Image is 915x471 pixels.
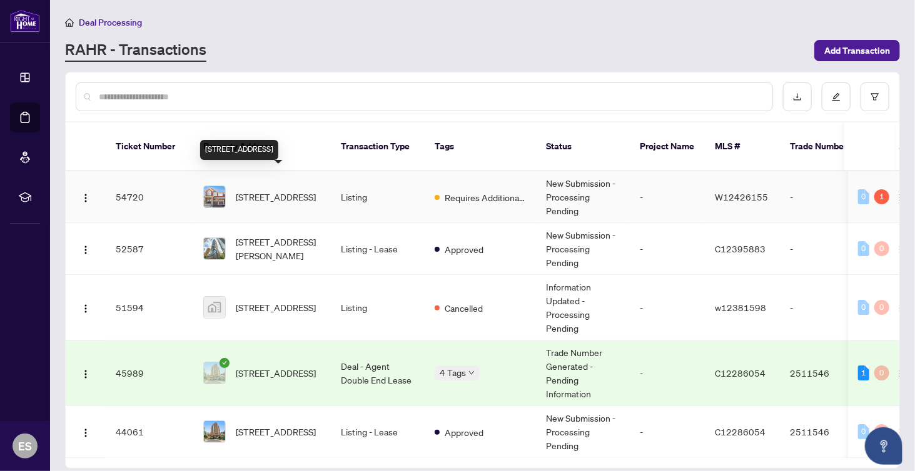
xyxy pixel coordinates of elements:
[204,362,225,384] img: thumbnail-img
[106,122,193,171] th: Ticket Number
[858,365,869,380] div: 1
[824,41,890,61] span: Add Transaction
[220,358,230,368] span: check-circle
[81,245,91,255] img: Logo
[236,300,316,314] span: [STREET_ADDRESS]
[440,365,466,380] span: 4 Tags
[106,223,193,275] td: 52587
[822,82,851,111] button: edit
[445,425,483,439] span: Approved
[468,370,475,376] span: down
[630,171,705,223] td: -
[236,366,316,380] span: [STREET_ADDRESS]
[106,406,193,458] td: 44061
[65,39,206,62] a: RAHR - Transactions
[106,340,193,406] td: 45989
[18,437,32,455] span: ES
[874,365,889,380] div: 0
[715,302,766,313] span: w12381598
[204,238,225,259] img: thumbnail-img
[630,340,705,406] td: -
[858,189,869,204] div: 0
[106,171,193,223] td: 54720
[76,239,96,259] button: Logo
[445,191,526,204] span: Requires Additional Docs
[331,122,425,171] th: Transaction Type
[331,223,425,275] td: Listing - Lease
[715,426,766,437] span: C12286054
[630,223,705,275] td: -
[204,421,225,442] img: thumbnail-img
[536,122,630,171] th: Status
[874,300,889,315] div: 0
[780,122,867,171] th: Trade Number
[783,82,812,111] button: download
[630,122,705,171] th: Project Name
[858,300,869,315] div: 0
[81,304,91,314] img: Logo
[630,275,705,340] td: -
[874,189,889,204] div: 1
[780,171,867,223] td: -
[445,242,483,256] span: Approved
[79,17,142,28] span: Deal Processing
[715,243,766,254] span: C12395883
[425,122,536,171] th: Tags
[861,82,889,111] button: filter
[200,140,278,160] div: [STREET_ADDRESS]
[814,40,900,61] button: Add Transaction
[10,9,40,32] img: logo
[874,241,889,256] div: 0
[76,297,96,317] button: Logo
[780,340,867,406] td: 2511546
[858,241,869,256] div: 0
[106,275,193,340] td: 51594
[536,223,630,275] td: New Submission - Processing Pending
[81,193,91,203] img: Logo
[705,122,780,171] th: MLS #
[204,297,225,318] img: thumbnail-img
[81,369,91,379] img: Logo
[331,406,425,458] td: Listing - Lease
[871,92,879,101] span: filter
[874,424,889,439] div: 0
[193,122,331,171] th: Property Address
[76,363,96,383] button: Logo
[236,235,321,262] span: [STREET_ADDRESS][PERSON_NAME]
[536,406,630,458] td: New Submission - Processing Pending
[81,428,91,438] img: Logo
[331,275,425,340] td: Listing
[236,190,316,204] span: [STREET_ADDRESS]
[865,427,902,465] button: Open asap
[630,406,705,458] td: -
[793,92,802,101] span: download
[536,340,630,406] td: Trade Number Generated - Pending Information
[445,301,483,315] span: Cancelled
[331,340,425,406] td: Deal - Agent Double End Lease
[204,186,225,207] img: thumbnail-img
[858,424,869,439] div: 0
[715,191,768,202] span: W12426155
[536,275,630,340] td: Information Updated - Processing Pending
[76,422,96,442] button: Logo
[65,18,74,27] span: home
[832,92,841,101] span: edit
[715,367,766,379] span: C12286054
[536,171,630,223] td: New Submission - Processing Pending
[780,406,867,458] td: 2511546
[236,425,316,439] span: [STREET_ADDRESS]
[76,187,96,207] button: Logo
[780,223,867,275] td: -
[331,171,425,223] td: Listing
[780,275,867,340] td: -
